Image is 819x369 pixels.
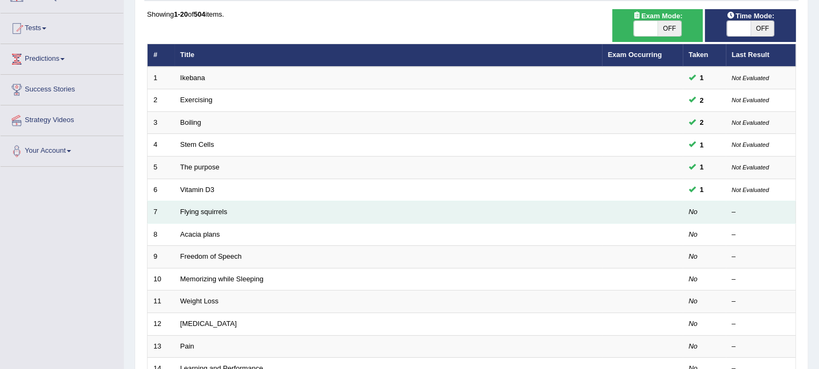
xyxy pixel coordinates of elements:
a: Tests [1,13,123,40]
em: No [689,342,698,350]
div: – [732,274,790,285]
td: 8 [148,223,174,246]
a: Flying squirrels [180,208,227,216]
td: 10 [148,268,174,290]
a: The purpose [180,163,220,171]
span: OFF [751,21,774,36]
em: No [689,208,698,216]
small: Not Evaluated [732,119,769,126]
div: – [732,319,790,329]
div: – [732,230,790,240]
a: Success Stories [1,75,123,102]
a: [MEDICAL_DATA] [180,320,237,328]
th: Taken [683,44,726,67]
div: – [732,207,790,217]
a: Exercising [180,96,213,104]
span: OFF [657,21,681,36]
div: – [732,342,790,352]
a: Boiling [180,118,201,126]
span: You can still take this question [696,161,708,173]
b: 504 [194,10,206,18]
small: Not Evaluated [732,187,769,193]
td: 2 [148,89,174,112]
td: 6 [148,179,174,201]
div: – [732,296,790,307]
td: 1 [148,67,174,89]
span: You can still take this question [696,72,708,83]
span: You can still take this question [696,139,708,151]
a: Acacia plans [180,230,220,238]
span: You can still take this question [696,184,708,195]
a: Pain [180,342,194,350]
td: 12 [148,313,174,335]
td: 5 [148,157,174,179]
a: Strategy Videos [1,105,123,132]
b: 1-20 [174,10,188,18]
a: Freedom of Speech [180,252,242,260]
a: Memorizing while Sleeping [180,275,264,283]
td: 4 [148,134,174,157]
th: Title [174,44,602,67]
em: No [689,275,698,283]
a: Vitamin D3 [180,186,214,194]
td: 9 [148,246,174,268]
small: Not Evaluated [732,164,769,171]
div: Show exams occurring in exams [612,9,703,42]
td: 7 [148,201,174,224]
small: Not Evaluated [732,141,769,148]
span: You can still take this question [696,117,708,128]
span: You can still take this question [696,95,708,106]
small: Not Evaluated [732,75,769,81]
a: Predictions [1,44,123,71]
span: Time Mode: [723,10,779,22]
td: 13 [148,335,174,358]
em: No [689,297,698,305]
td: 11 [148,290,174,313]
th: # [148,44,174,67]
a: Your Account [1,136,123,163]
div: – [732,252,790,262]
em: No [689,252,698,260]
th: Last Result [726,44,796,67]
td: 3 [148,111,174,134]
a: Weight Loss [180,297,219,305]
a: Stem Cells [180,140,214,148]
em: No [689,320,698,328]
a: Ikebana [180,74,205,82]
small: Not Evaluated [732,97,769,103]
a: Exam Occurring [608,51,662,59]
span: Exam Mode: [628,10,687,22]
em: No [689,230,698,238]
div: Showing of items. [147,9,796,19]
